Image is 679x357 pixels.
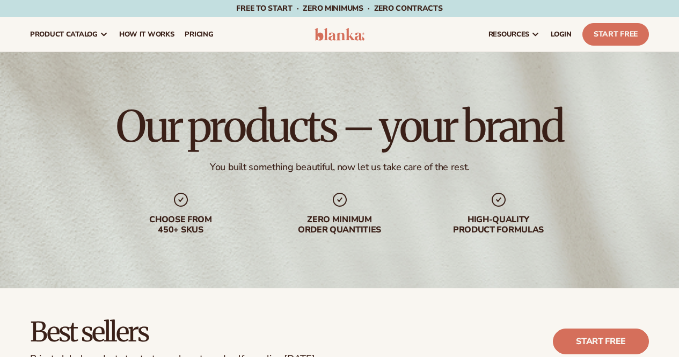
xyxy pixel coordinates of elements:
a: resources [483,17,545,52]
a: Start Free [582,23,649,46]
div: You built something beautiful, now let us take care of the rest. [210,161,469,173]
a: product catalog [25,17,114,52]
h1: Our products – your brand [116,105,563,148]
a: Start free [553,329,649,354]
span: resources [488,30,529,39]
div: High-quality product formulas [430,215,567,235]
span: product catalog [30,30,98,39]
h2: Best sellers [30,318,317,347]
span: How It Works [119,30,174,39]
a: How It Works [114,17,180,52]
a: pricing [179,17,218,52]
span: pricing [185,30,213,39]
div: Zero minimum order quantities [271,215,408,235]
div: Choose from 450+ Skus [112,215,250,235]
span: Free to start · ZERO minimums · ZERO contracts [236,3,442,13]
a: LOGIN [545,17,577,52]
span: LOGIN [551,30,572,39]
img: logo [315,28,365,41]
